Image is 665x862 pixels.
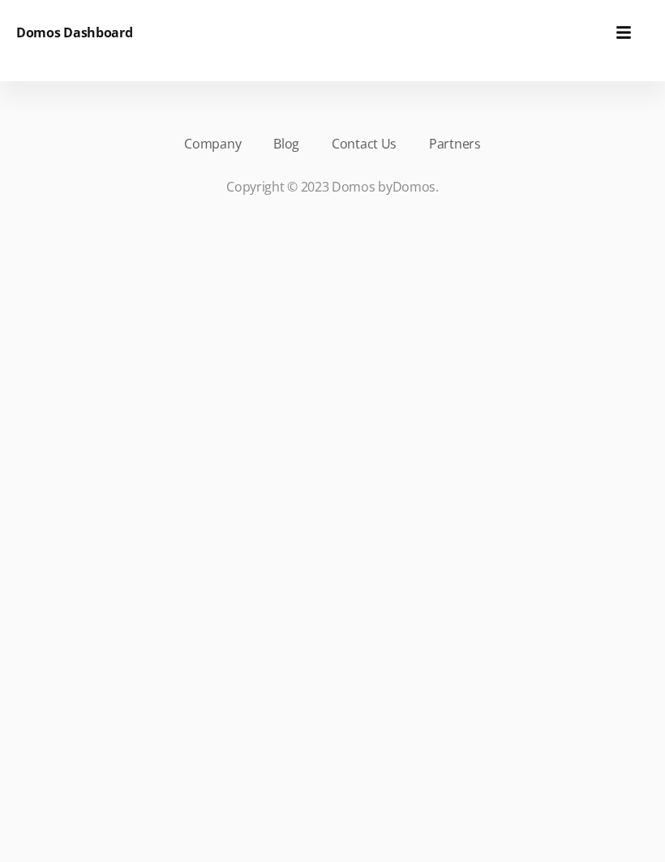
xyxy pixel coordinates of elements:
a: Company [184,134,241,153]
a: Domos [393,178,436,196]
a: Partners [429,134,481,153]
p: Copyright © 2023 Domos by . [41,177,624,196]
a: Contact Us [332,134,397,153]
h6: Domos Dashboard [16,23,133,42]
a: Blog [273,134,299,153]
